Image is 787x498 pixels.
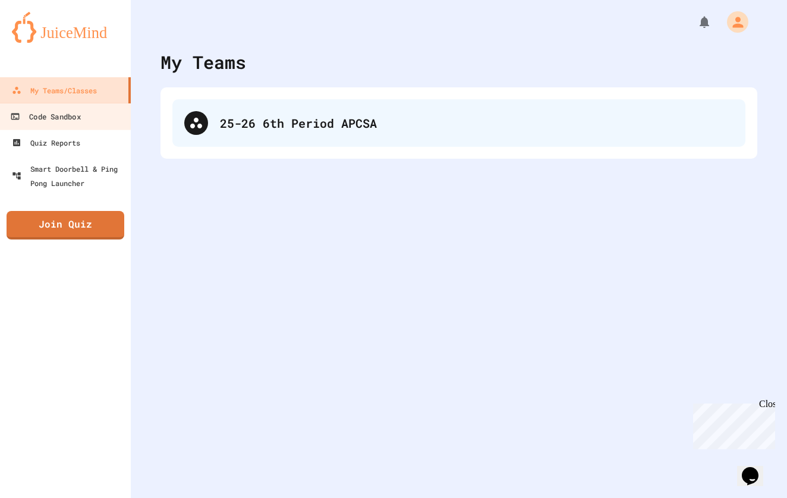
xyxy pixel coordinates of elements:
a: Join Quiz [7,211,124,239]
iframe: chat widget [737,450,775,486]
iframe: chat widget [688,399,775,449]
div: Code Sandbox [10,109,80,124]
div: My Notifications [675,12,714,32]
div: 25-26 6th Period APCSA [172,99,745,147]
div: My Teams/Classes [12,83,97,97]
div: 25-26 6th Period APCSA [220,114,734,132]
div: Chat with us now!Close [5,5,82,75]
img: logo-orange.svg [12,12,119,43]
div: My Teams [160,49,246,75]
div: Quiz Reports [12,135,80,150]
div: My Account [714,8,751,36]
div: Smart Doorbell & Ping Pong Launcher [12,162,126,190]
